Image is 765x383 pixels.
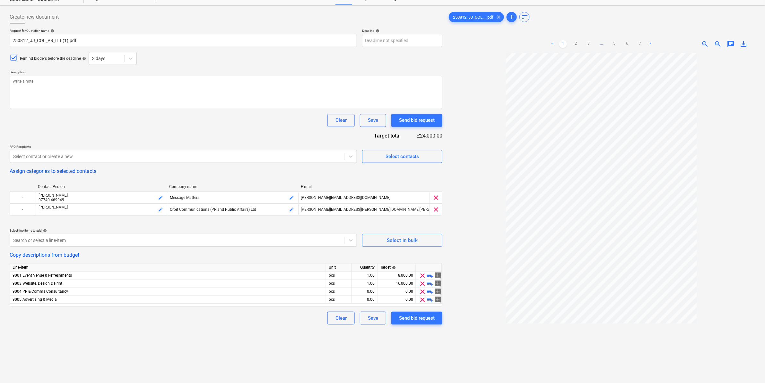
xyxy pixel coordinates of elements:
[714,40,722,48] span: zoom_out
[598,40,605,48] a: ...
[39,209,164,214] div: -
[386,152,419,161] div: Select contacts
[10,29,357,33] div: Request for Quotation name
[13,273,72,278] span: 9001 Event Venue & Refreshments
[419,280,426,288] span: clear
[289,195,294,200] span: edit
[360,114,386,127] button: Save
[13,281,62,286] span: 9003 Website, Design & Print
[354,288,375,296] div: 0.00
[327,312,355,325] button: Clear
[432,206,440,213] span: clear
[13,297,57,302] span: 9005 Advertising & Media
[426,288,434,296] span: playlist_add
[434,272,442,280] span: add_comment
[10,168,96,174] button: Assign categories to selected contacts
[170,195,296,200] div: Message Matters
[380,280,413,288] div: 16,000.00
[508,13,516,21] span: add
[39,198,164,202] div: 07740 469949
[636,40,644,48] a: Page 7
[169,184,295,189] div: Company name
[335,314,347,322] div: Clear
[301,207,449,212] span: [PERSON_NAME][EMAIL_ADDRESS][PERSON_NAME][DOMAIN_NAME][PERSON_NAME]
[449,12,504,22] div: 250812_JJ_COL_...pdf
[419,296,426,304] span: clear
[10,145,357,150] p: RFQ Recipients
[10,263,326,272] div: Line-item
[326,263,352,272] div: Unit
[426,280,434,288] span: playlist_add
[49,29,54,33] span: help
[362,234,442,247] button: Select in bulk
[10,204,36,215] div: -
[301,184,427,189] div: E-mail
[158,207,163,212] span: edit
[170,207,296,212] div: Orbit Communications (PR and Public Affairs) Ltd
[432,194,440,201] span: clear
[391,312,442,325] button: Send bid request
[426,296,434,304] span: playlist_add
[327,114,355,127] button: Clear
[585,40,593,48] a: Page 3
[368,314,378,322] div: Save
[701,40,709,48] span: zoom_in
[158,195,163,200] span: edit
[380,272,413,280] div: 8,000.00
[10,34,357,47] input: Document name
[611,40,618,48] a: Page 5
[368,116,378,124] div: Save
[326,288,352,296] div: pcs
[354,296,375,304] div: 0.00
[647,40,654,48] a: Next page
[301,195,391,200] span: [PERSON_NAME][EMAIL_ADDRESS][DOMAIN_NAME]
[380,263,413,272] div: Target
[733,352,765,383] iframe: Chat Widget
[326,272,352,280] div: pcs
[549,40,557,48] a: Previous page
[521,13,528,21] span: sort
[10,252,79,258] button: Copy descriptions from budget
[727,40,735,48] span: chat
[434,280,442,288] span: add_comment
[39,193,164,198] div: [PERSON_NAME]
[434,288,442,296] span: add_comment
[81,57,86,60] span: help
[326,280,352,288] div: pcs
[380,296,413,304] div: 0.00
[623,40,631,48] a: Page 6
[10,70,442,76] p: Description
[399,116,435,124] div: Send bid request
[434,296,442,304] span: add_comment
[419,272,426,280] span: clear
[559,40,567,48] a: Page 1 is your current page
[352,263,378,272] div: Quantity
[399,314,435,322] div: Send bid request
[572,40,580,48] a: Page 2
[374,29,379,33] span: help
[387,236,418,245] div: Select in bulk
[419,288,426,296] span: clear
[391,114,442,127] button: Send bid request
[326,296,352,304] div: pcs
[362,150,442,163] button: Select contacts
[42,229,47,233] span: help
[13,289,68,294] span: 9004 PR & Comms Consultancy
[449,15,497,20] span: 250812_JJ_COL_...pdf
[359,132,411,139] div: Target total
[335,116,347,124] div: Clear
[289,207,294,212] span: edit
[495,13,502,21] span: clear
[10,13,59,21] span: Create new document
[362,29,442,33] div: Deadline
[380,288,413,296] div: 0.00
[39,205,164,209] div: [PERSON_NAME]
[20,56,86,61] div: Remind bidders before the deadline
[354,272,375,280] div: 1.00
[10,192,36,203] div: -
[354,280,375,288] div: 1.00
[362,34,442,47] input: Deadline not specified
[10,228,357,233] div: Select line-items to add
[38,184,164,189] div: Contact Person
